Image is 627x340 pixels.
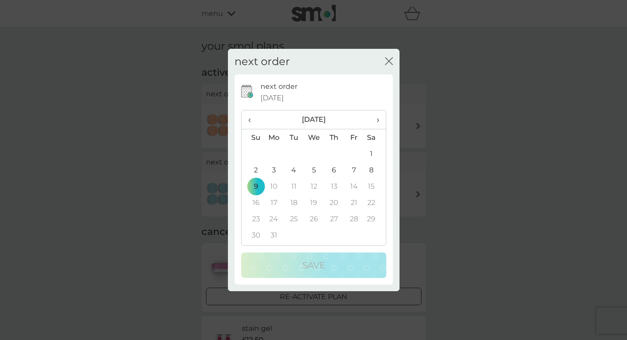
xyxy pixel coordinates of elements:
td: 18 [284,194,304,211]
td: 22 [363,194,385,211]
td: 28 [344,211,364,227]
td: 19 [304,194,324,211]
td: 2 [242,162,264,178]
td: 7 [344,162,364,178]
td: 16 [242,194,264,211]
th: Mo [264,129,284,146]
button: Save [241,252,386,278]
td: 4 [284,162,304,178]
td: 30 [242,227,264,243]
td: 27 [324,211,344,227]
th: We [304,129,324,146]
td: 6 [324,162,344,178]
td: 23 [242,211,264,227]
th: [DATE] [264,110,364,129]
td: 3 [264,162,284,178]
td: 8 [363,162,385,178]
td: 13 [324,178,344,194]
th: Fr [344,129,364,146]
td: 24 [264,211,284,227]
th: Sa [363,129,385,146]
h2: next order [235,55,290,68]
td: 31 [264,227,284,243]
span: › [370,110,379,129]
td: 1 [363,146,385,162]
td: 12 [304,178,324,194]
p: Save [302,258,325,272]
td: 21 [344,194,364,211]
td: 14 [344,178,364,194]
td: 11 [284,178,304,194]
button: close [385,57,393,66]
th: Th [324,129,344,146]
p: next order [260,81,297,92]
td: 20 [324,194,344,211]
span: [DATE] [260,92,284,104]
td: 26 [304,211,324,227]
td: 15 [363,178,385,194]
td: 9 [242,178,264,194]
span: ‹ [248,110,257,129]
td: 5 [304,162,324,178]
td: 25 [284,211,304,227]
td: 17 [264,194,284,211]
th: Tu [284,129,304,146]
td: 10 [264,178,284,194]
th: Su [242,129,264,146]
td: 29 [363,211,385,227]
